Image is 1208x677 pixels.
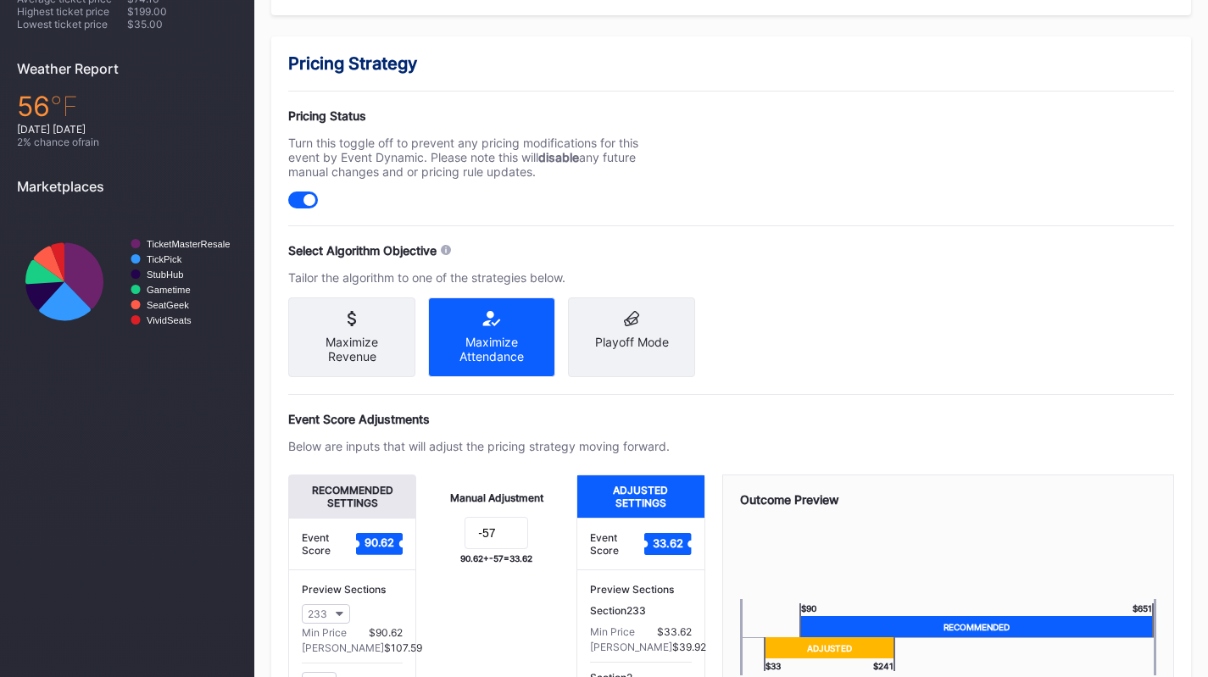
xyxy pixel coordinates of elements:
div: Maximize Revenue [302,335,402,363]
div: $39.92 [672,641,706,653]
div: $33.62 [657,625,692,638]
div: $ 33 [764,658,781,671]
div: Event Score [590,531,644,557]
div: Pricing Strategy [288,53,1174,74]
div: Section 233 [590,604,691,617]
div: $ 90 [799,603,816,616]
div: $107.59 [384,641,422,654]
div: Marketplaces [17,178,237,195]
div: Adjusted [764,637,895,658]
text: TickPick [147,254,182,264]
div: 90.62 + -57 = 33.62 [460,553,532,563]
div: $199.00 [127,5,237,18]
div: Event Score [302,531,356,557]
div: Weather Report [17,60,237,77]
div: Recommended [799,616,1154,637]
div: 233 [308,608,327,620]
div: $ 651 [1133,603,1154,616]
div: $ 241 [873,658,895,671]
div: [DATE] [DATE] [17,123,237,136]
svg: Chart title [17,208,237,356]
div: $90.62 [369,626,403,639]
div: Turn this toggle off to prevent any pricing modifications for this event by Event Dynamic. Please... [288,136,670,179]
div: Recommended Settings [289,475,415,518]
div: Event Score Adjustments [288,412,1174,426]
div: Maximize Attendance [442,335,542,363]
div: Min Price [590,625,635,638]
text: StubHub [147,269,184,280]
div: Outcome Preview [740,492,1157,507]
div: Adjusted Settings [577,475,704,518]
div: Playoff Mode [582,335,682,349]
div: Highest ticket price [17,5,127,18]
div: Tailor the algorithm to one of the strategies below. [288,270,670,285]
div: $35.00 [127,18,237,31]
text: TicketMasterResale [147,239,230,249]
div: Preview Sections [590,583,691,596]
span: ℉ [50,90,78,123]
div: Below are inputs that will adjust the pricing strategy moving forward. [288,439,670,453]
div: 2 % chance of rain [17,136,237,148]
div: [PERSON_NAME] [302,641,384,654]
strong: disable [538,150,579,164]
text: 90.62 [364,536,394,550]
div: Preview Sections [302,583,403,596]
div: Select Algorithm Objective [288,243,437,258]
div: Min Price [302,626,347,639]
div: Pricing Status [288,108,670,123]
div: 56 [17,90,237,123]
text: Gametime [147,285,191,295]
text: VividSeats [147,315,192,325]
div: [PERSON_NAME] [590,641,672,653]
div: Lowest ticket price [17,18,127,31]
button: 233 [302,604,350,624]
div: Manual Adjustment [450,491,543,504]
text: 33.62 [653,536,683,550]
text: SeatGeek [147,300,189,310]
